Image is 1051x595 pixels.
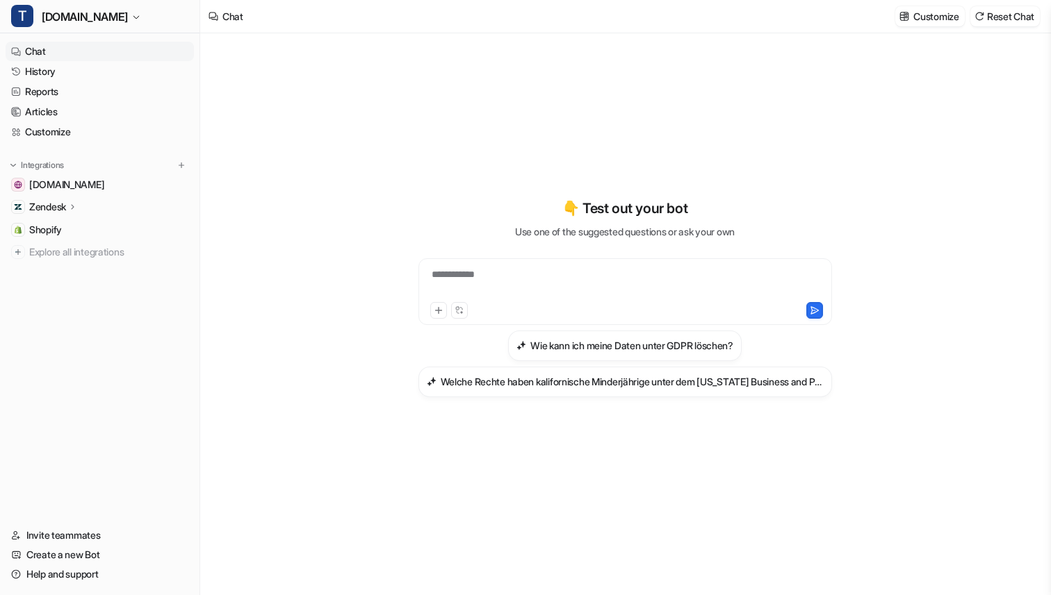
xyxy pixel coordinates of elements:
span: Explore all integrations [29,241,188,263]
a: trionik.de[DOMAIN_NAME] [6,175,194,194]
a: ShopifyShopify [6,220,194,240]
a: Articles [6,102,194,121]
a: Chat [6,42,194,61]
button: Reset Chat [970,6,1040,26]
button: Wie kann ich meine Daten unter GDPR löschen?Wie kann ich meine Daten unter GDPR löschen? [508,330,742,361]
span: T [11,5,33,27]
img: customize [899,11,909,22]
img: Wie kann ich meine Daten unter GDPR löschen? [516,340,526,351]
h3: Welche Rechte haben kalifornische Minderjährige unter dem [US_STATE] Business and Professions Cod... [441,374,824,389]
a: Customize [6,122,194,142]
img: trionik.de [14,181,22,189]
p: Integrations [21,160,64,171]
p: Use one of the suggested questions or ask your own [515,224,735,239]
img: expand menu [8,160,18,170]
div: Chat [222,9,243,24]
a: Invite teammates [6,526,194,545]
img: Welche Rechte haben kalifornische Minderjährige unter dem California Business and Professions Cod... [427,376,437,387]
button: Integrations [6,158,68,172]
span: [DOMAIN_NAME] [29,178,104,192]
img: Shopify [14,226,22,234]
a: Create a new Bot [6,545,194,564]
a: Explore all integrations [6,242,194,262]
p: 👇 Test out your bot [562,198,687,219]
a: History [6,62,194,81]
span: [DOMAIN_NAME] [42,7,128,26]
a: Reports [6,82,194,101]
h3: Wie kann ich meine Daten unter GDPR löschen? [530,338,733,353]
a: Help and support [6,564,194,584]
span: Shopify [29,223,62,237]
img: menu_add.svg [177,160,186,170]
button: Customize [895,6,964,26]
img: Zendesk [14,203,22,211]
p: Customize [913,9,959,24]
button: Welche Rechte haben kalifornische Minderjährige unter dem California Business and Professions Cod... [418,367,832,397]
img: reset [975,11,984,22]
img: explore all integrations [11,245,25,259]
p: Zendesk [29,200,66,214]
